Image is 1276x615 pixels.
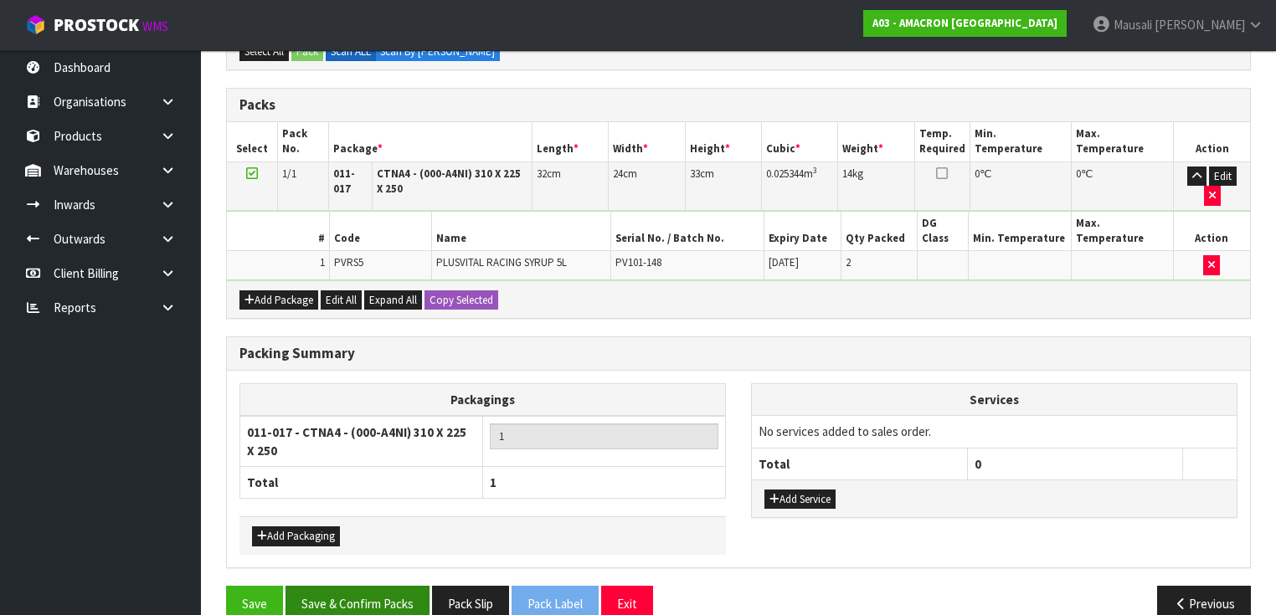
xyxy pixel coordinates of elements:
[752,384,1237,416] th: Services
[846,255,851,269] span: 2
[969,212,1071,251] th: Min. Temperature
[1072,122,1174,161] th: Max. Temperature
[490,474,497,490] span: 1
[1076,167,1081,181] span: 0
[842,167,852,181] span: 14
[1155,17,1245,33] span: [PERSON_NAME]
[240,467,483,499] th: Total
[914,122,970,161] th: Temp. Required
[227,212,329,251] th: #
[247,424,466,458] strong: 011-017 - CTNA4 - (000-A4NI) 310 X 225 X 250
[841,212,918,251] th: Qty Packed
[1071,212,1173,251] th: Max. Temperature
[364,290,422,310] button: Expand All
[369,293,417,307] span: Expand All
[333,167,355,196] strong: 011-017
[239,42,289,62] button: Select All
[1114,17,1152,33] span: Mausali
[613,167,623,181] span: 24
[813,165,817,176] sup: 3
[752,448,967,479] th: Total
[431,212,610,251] th: Name
[239,346,1237,361] h3: Packing Summary
[334,255,363,269] span: PVRS5
[424,290,498,310] button: Copy Selected
[685,161,761,210] td: cm
[436,255,567,269] span: PLUSVITAL RACING SYRUP 5L
[769,255,799,269] span: [DATE]
[609,122,685,161] th: Width
[377,167,521,196] strong: CTNA4 - (000-A4NI) 310 X 225 X 250
[764,212,841,251] th: Expiry Date
[239,97,1237,113] h3: Packs
[609,161,685,210] td: cm
[766,167,804,181] span: 0.025344
[25,14,46,35] img: cube-alt.png
[970,122,1072,161] th: Min. Temperature
[240,383,726,416] th: Packagings
[1174,122,1250,161] th: Action
[278,122,329,161] th: Pack No.
[329,212,431,251] th: Code
[610,212,764,251] th: Serial No. / Batch No.
[764,489,836,510] button: Add Service
[615,255,661,269] span: PV101-148
[761,122,837,161] th: Cubic
[239,290,318,310] button: Add Package
[142,18,168,34] small: WMS
[320,255,325,269] span: 1
[537,167,547,181] span: 32
[1209,167,1237,187] button: Edit
[838,122,914,161] th: Weight
[752,416,1237,448] td: No services added to sales order.
[282,167,296,181] span: 1/1
[1173,212,1250,251] th: Action
[872,16,1057,30] strong: A03 - AMACRON [GEOGRAPHIC_DATA]
[375,42,500,62] label: Scan By [PERSON_NAME]
[970,161,1072,210] td: ℃
[685,122,761,161] th: Height
[533,122,609,161] th: Length
[838,161,914,210] td: kg
[761,161,837,210] td: m
[252,526,340,546] button: Add Packaging
[1072,161,1174,210] td: ℃
[291,42,323,62] button: Pack
[975,456,981,472] span: 0
[54,14,139,36] span: ProStock
[326,42,376,62] label: Scan ALL
[227,122,278,161] th: Select
[690,167,700,181] span: 33
[321,290,362,310] button: Edit All
[533,161,609,210] td: cm
[918,212,969,251] th: DG Class
[975,167,980,181] span: 0
[329,122,533,161] th: Package
[863,10,1067,37] a: A03 - AMACRON [GEOGRAPHIC_DATA]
